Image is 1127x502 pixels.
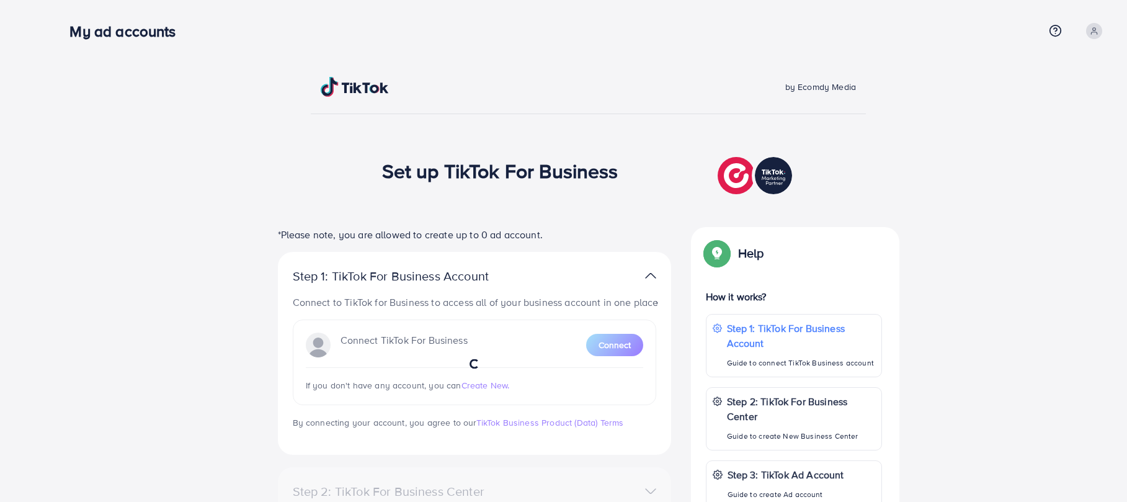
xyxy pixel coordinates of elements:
[727,394,875,424] p: Step 2: TikTok For Business Center
[738,246,764,261] p: Help
[727,356,875,370] p: Guide to connect TikTok Business account
[727,429,875,444] p: Guide to create New Business Center
[727,321,875,351] p: Step 1: TikTok For Business Account
[785,81,856,93] span: by Ecomdy Media
[728,487,844,502] p: Guide to create Ad account
[278,227,671,242] p: *Please note, you are allowed to create up to 0 ad account.
[706,289,882,304] p: How it works?
[728,467,844,482] p: Step 3: TikTok Ad Account
[718,154,795,197] img: TikTok partner
[645,267,656,285] img: TikTok partner
[382,159,618,182] h1: Set up TikTok For Business
[293,269,528,284] p: Step 1: TikTok For Business Account
[69,22,185,40] h3: My ad accounts
[706,242,728,264] img: Popup guide
[321,77,389,97] img: TikTok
